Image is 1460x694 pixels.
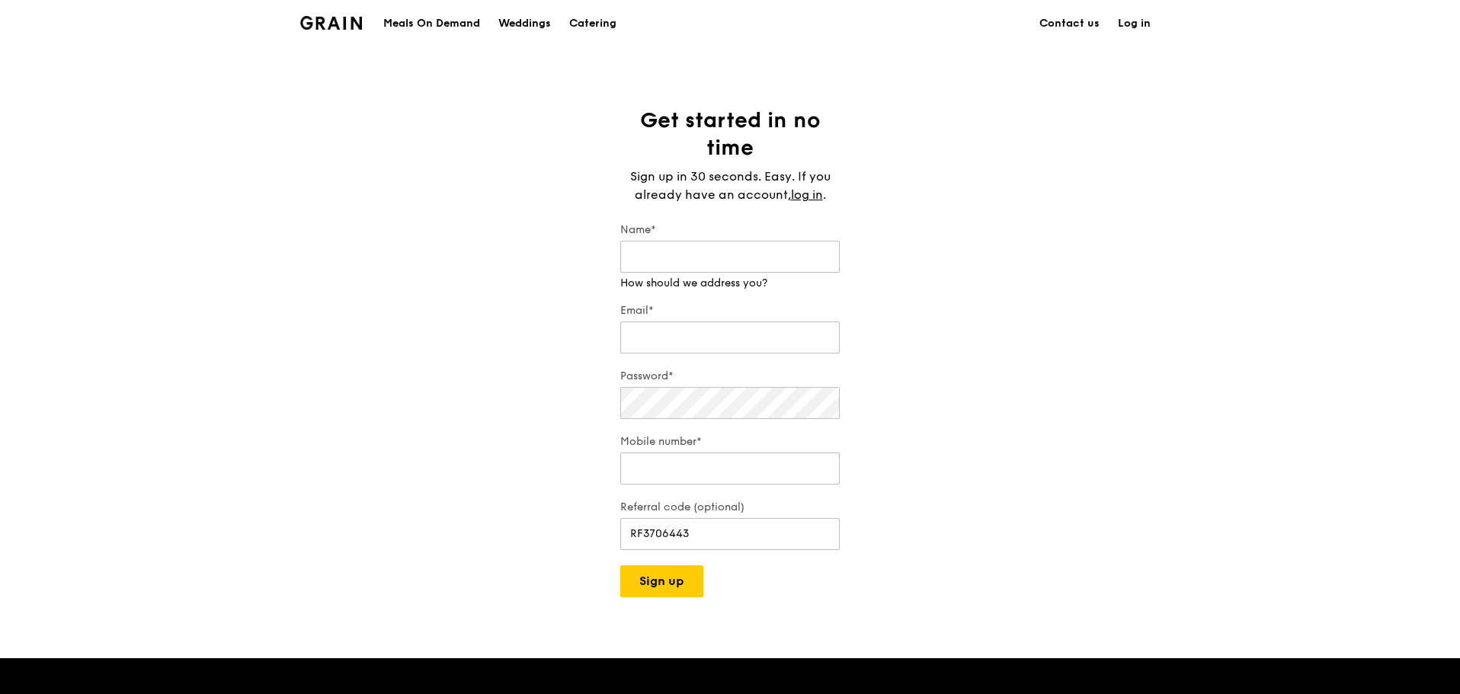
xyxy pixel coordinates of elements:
label: Mobile number* [620,434,840,449]
a: Log in [1109,1,1160,46]
label: Name* [620,222,840,238]
a: log in [791,186,823,204]
div: Meals On Demand [383,1,480,46]
span: Sign up in 30 seconds. Easy. If you already have an account, [630,169,831,202]
span: . [823,187,826,202]
a: Catering [560,1,626,46]
a: Weddings [489,1,560,46]
label: Referral code (optional) [620,500,840,515]
img: Grain [300,16,362,30]
div: Catering [569,1,616,46]
label: Email* [620,303,840,318]
h1: Get started in no time [620,107,840,162]
button: Sign up [620,565,703,597]
a: Contact us [1030,1,1109,46]
label: Password* [620,369,840,384]
div: How should we address you? [620,276,840,291]
div: Weddings [498,1,551,46]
